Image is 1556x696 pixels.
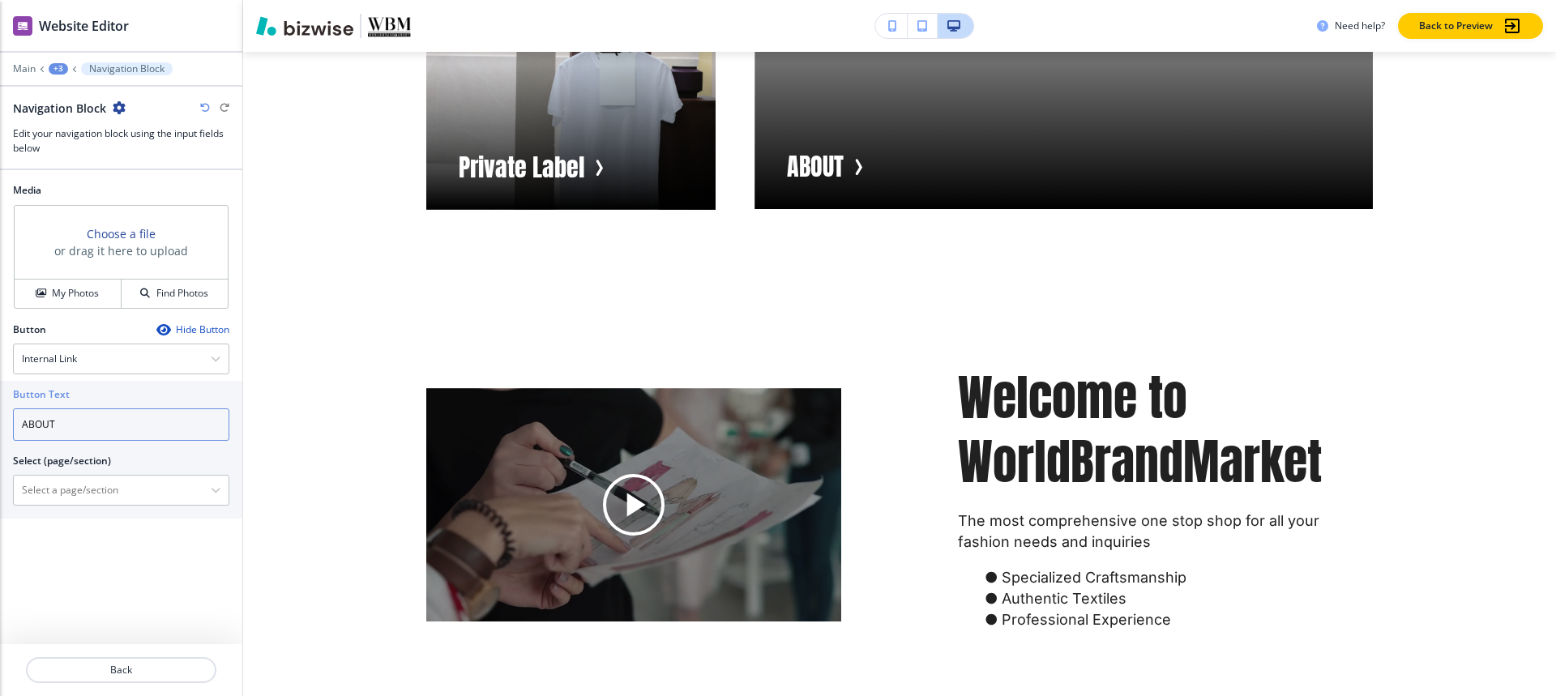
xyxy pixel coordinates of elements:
[87,225,156,242] button: Choose a file
[368,15,412,37] img: Your Logo
[52,286,99,301] h4: My Photos
[980,567,1373,588] li: Specialized Craftsmanship
[1398,13,1543,39] button: Back to Preview
[980,609,1373,630] li: Professional Experience
[54,242,188,259] h3: or drag it here to upload
[81,62,173,75] button: Navigation Block
[13,100,106,117] h2: Navigation Block
[13,126,229,156] h3: Edit your navigation block using the input fields below
[426,388,841,621] div: Play button for video with title: <p>Welcome to WorldBrandMarket</p>
[122,280,228,308] button: Find Photos
[1419,19,1493,33] p: Back to Preview
[980,588,1373,609] li: Authentic Textiles
[256,16,353,36] img: Bizwise Logo
[13,204,229,310] div: Choose a fileor drag it here to uploadMy PhotosFind Photos
[15,280,122,308] button: My Photos
[156,286,208,301] h4: Find Photos
[13,16,32,36] img: editor icon
[958,510,1373,553] p: The most comprehensive one stop shop for all your fashion needs and inquiries
[89,63,165,75] p: Navigation Block
[22,352,77,366] h4: Internal Link
[39,16,129,36] h2: Website Editor
[13,387,70,402] h2: Button Text
[14,476,211,504] input: Manual Input
[13,322,46,337] h2: Button
[13,183,229,198] h2: Media
[958,365,1373,495] p: Welcome to WorldBrandMarket
[156,323,229,336] button: Hide Button
[49,63,68,75] button: +3
[28,663,215,677] p: Back
[13,63,36,75] button: Main
[1335,19,1385,33] h3: Need help?
[13,454,111,468] h2: Select (page/section)
[26,657,216,683] button: Back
